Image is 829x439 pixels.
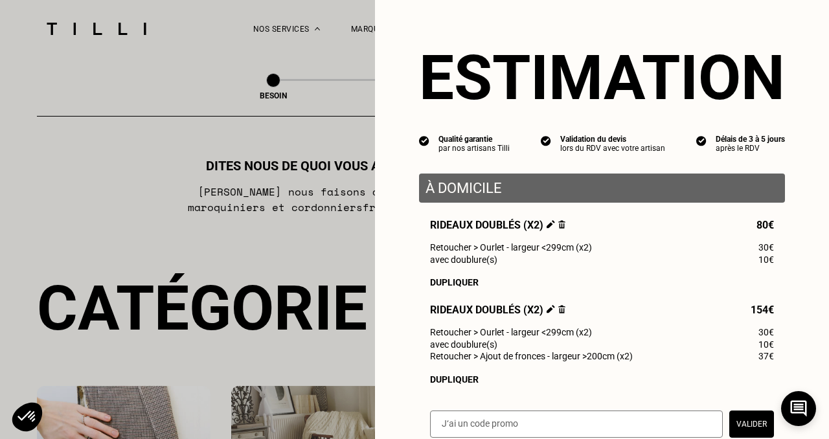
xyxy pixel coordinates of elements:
[430,254,497,265] span: avec doublure(s)
[426,180,778,196] p: À domicile
[541,135,551,146] img: icon list info
[716,144,785,153] div: après le RDV
[438,135,510,144] div: Qualité garantie
[758,351,774,361] span: 37€
[430,411,723,438] input: J‘ai un code promo
[547,220,555,229] img: Éditer
[696,135,707,146] img: icon list info
[438,144,510,153] div: par nos artisans Tilli
[430,327,592,337] span: Retoucher > Ourlet - largeur <299cm (x2)
[558,305,565,313] img: Supprimer
[756,219,774,231] span: 80€
[419,41,785,114] section: Estimation
[430,277,774,287] div: Dupliquer
[430,304,565,316] span: Rideaux doublés (x2)
[758,327,774,337] span: 30€
[419,135,429,146] img: icon list info
[430,242,592,253] span: Retoucher > Ourlet - largeur <299cm (x2)
[430,339,497,350] span: avec doublure(s)
[430,351,633,361] span: Retoucher > Ajout de fronces - largeur >200cm (x2)
[560,144,665,153] div: lors du RDV avec votre artisan
[547,305,555,313] img: Éditer
[560,135,665,144] div: Validation du devis
[430,374,774,385] div: Dupliquer
[716,135,785,144] div: Délais de 3 à 5 jours
[751,304,774,316] span: 154€
[758,339,774,350] span: 10€
[558,220,565,229] img: Supprimer
[758,254,774,265] span: 10€
[729,411,774,438] button: Valider
[758,242,774,253] span: 30€
[430,219,565,231] span: Rideaux doublés (x2)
